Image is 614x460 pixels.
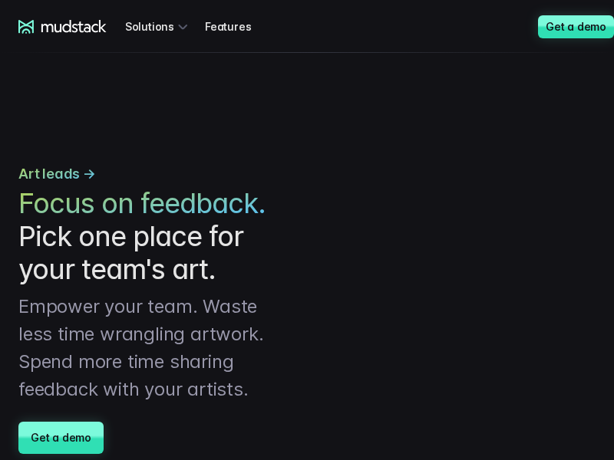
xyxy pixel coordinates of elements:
[125,12,193,41] div: Solutions
[18,187,266,220] span: Focus on feedback.
[205,12,269,41] a: Features
[18,293,292,403] p: Empower your team. Waste less time wrangling artwork. Spend more time sharing feedback with your ...
[538,15,614,38] a: Get a demo
[18,163,96,184] span: Art leads →
[18,20,107,34] a: mudstack logo
[18,422,104,454] a: Get a demo
[18,187,292,287] h1: Pick one place for your team's art.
